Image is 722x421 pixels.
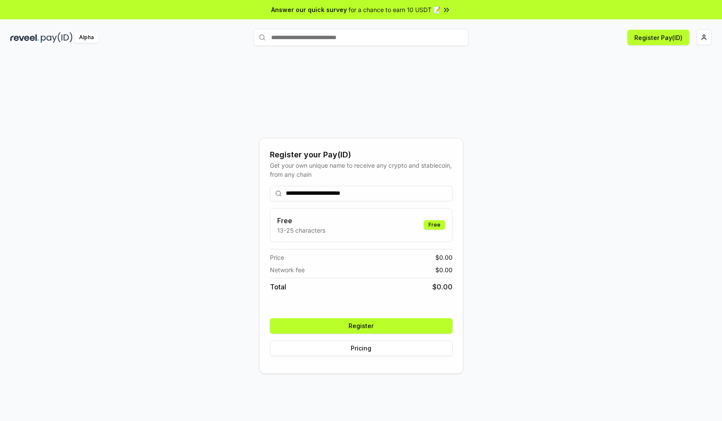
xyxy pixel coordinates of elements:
span: for a chance to earn 10 USDT 📝 [349,5,441,14]
div: Alpha [74,32,98,43]
img: reveel_dark [10,32,39,43]
img: pay_id [41,32,73,43]
span: $ 0.00 [435,265,453,274]
div: Free [424,220,445,230]
span: $ 0.00 [435,253,453,262]
span: $ 0.00 [432,282,453,292]
span: Answer our quick survey [271,5,347,14]
button: Register Pay(ID) [627,30,689,45]
p: 13-25 characters [277,226,325,235]
span: Total [270,282,286,292]
div: Get your own unique name to receive any crypto and stablecoin, from any chain [270,161,453,179]
div: Register your Pay(ID) [270,149,453,161]
h3: Free [277,215,325,226]
button: Register [270,318,453,334]
button: Pricing [270,341,453,356]
span: Network fee [270,265,305,274]
span: Price [270,253,284,262]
